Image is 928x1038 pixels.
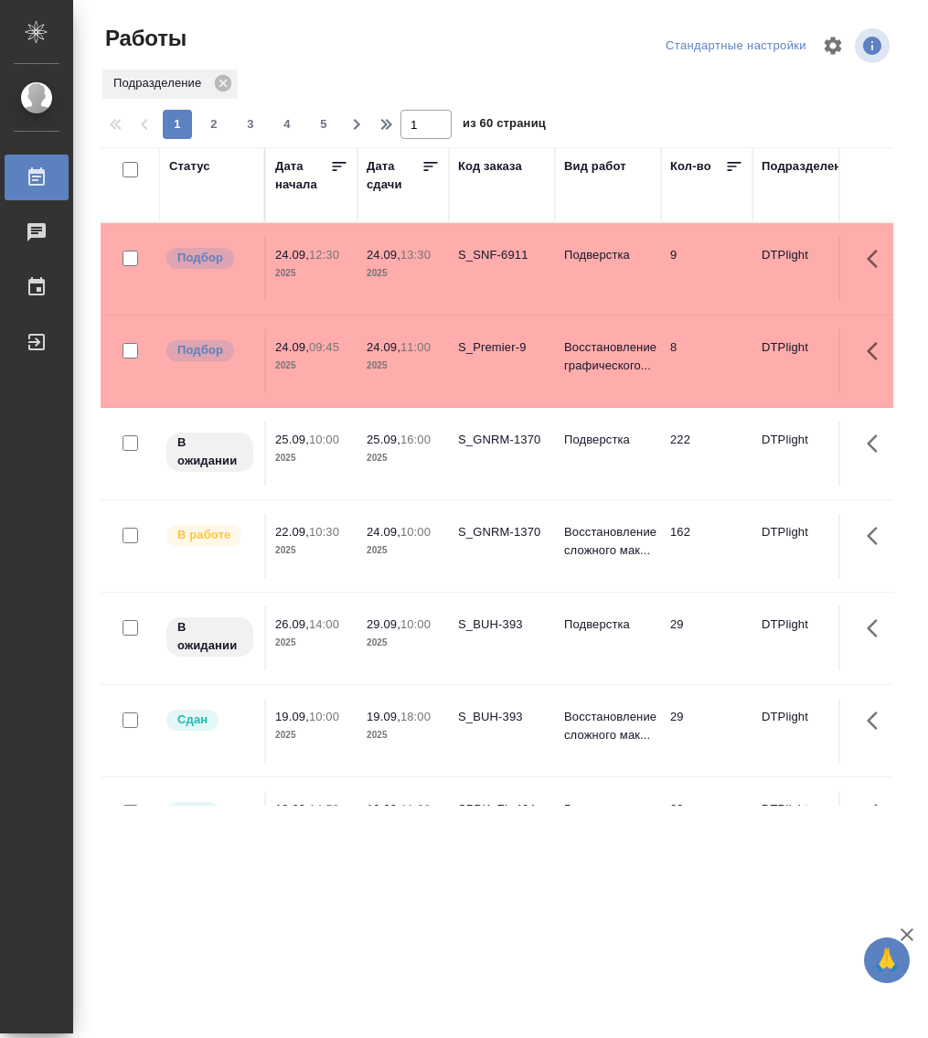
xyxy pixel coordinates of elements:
[400,710,431,723] p: 18:00
[367,433,400,446] p: 25.09,
[752,329,859,393] td: DTPlight
[367,357,440,375] p: 2025
[275,449,348,467] p: 2025
[309,115,338,134] span: 5
[199,110,229,139] button: 2
[309,525,339,539] p: 10:30
[564,157,626,176] div: Вид работ
[275,726,348,744] p: 2025
[856,237,900,281] button: Здесь прячутся важные кнопки
[661,329,752,393] td: 8
[564,246,652,264] p: Подверстка
[458,157,522,176] div: Код заказа
[400,525,431,539] p: 10:00
[309,710,339,723] p: 10:00
[661,606,752,670] td: 29
[309,340,339,354] p: 09:45
[856,329,900,373] button: Здесь прячутся важные кнопки
[752,514,859,578] td: DTPlight
[199,115,229,134] span: 2
[272,110,302,139] button: 4
[458,615,546,634] div: S_BUH-393
[367,525,400,539] p: 24.09,
[564,431,652,449] p: Подверстка
[165,338,255,363] div: Можно подбирать исполнителей
[367,264,440,283] p: 2025
[856,422,900,465] button: Здесь прячутся важные кнопки
[367,248,400,262] p: 24.09,
[564,800,652,837] p: Восстановление сложного мак...
[661,32,811,60] div: split button
[564,523,652,560] p: Восстановление сложного мак...
[309,433,339,446] p: 10:00
[367,541,440,560] p: 2025
[661,699,752,763] td: 29
[309,802,339,816] p: 14:53
[661,791,752,855] td: 20
[367,340,400,354] p: 24.09,
[275,541,348,560] p: 2025
[661,514,752,578] td: 162
[752,699,859,763] td: DTPlight
[102,70,238,99] div: Подразделение
[275,710,309,723] p: 19.09,
[275,357,348,375] p: 2025
[275,525,309,539] p: 22.09,
[177,618,242,655] p: В ожидании
[564,615,652,634] p: Подверстка
[236,110,265,139] button: 3
[458,338,546,357] div: S_Premier-9
[752,422,859,486] td: DTPlight
[177,341,223,359] p: Подбор
[272,115,302,134] span: 4
[400,617,431,631] p: 10:00
[400,802,431,816] p: 11:00
[811,24,855,68] span: Настроить таблицу
[670,157,711,176] div: Кол-во
[752,237,859,301] td: DTPlight
[856,791,900,835] button: Здесь прячутся важные кнопки
[367,617,400,631] p: 29.09,
[177,526,230,544] p: В работе
[177,433,242,470] p: В ожидании
[275,433,309,446] p: 25.09,
[275,248,309,262] p: 24.09,
[564,338,652,375] p: Восстановление графического...
[864,937,910,983] button: 🙏
[165,431,255,474] div: Исполнитель назначен, приступать к работе пока рано
[400,248,431,262] p: 13:30
[275,264,348,283] p: 2025
[661,422,752,486] td: 222
[367,726,440,744] p: 2025
[275,157,330,194] div: Дата начала
[309,110,338,139] button: 5
[458,800,546,819] div: SPBK_FL-404
[309,248,339,262] p: 12:30
[165,615,255,658] div: Исполнитель назначен, приступать к работе пока рано
[856,699,900,743] button: Здесь прячутся важные кнопки
[367,802,400,816] p: 19.09,
[855,28,893,63] span: Посмотреть информацию
[275,634,348,652] p: 2025
[367,710,400,723] p: 19.09,
[367,634,440,652] p: 2025
[458,708,546,726] div: S_BUH-393
[661,237,752,301] td: 9
[236,115,265,134] span: 3
[752,606,859,670] td: DTPlight
[165,523,255,548] div: Исполнитель выполняет работу
[275,340,309,354] p: 24.09,
[458,431,546,449] div: S_GNRM-1370
[400,433,431,446] p: 16:00
[177,803,208,821] p: Сдан
[400,340,431,354] p: 11:00
[458,246,546,264] div: S_SNF-6911
[564,708,652,744] p: Восстановление сложного мак...
[275,617,309,631] p: 26.09,
[165,800,255,825] div: Менеджер проверил работу исполнителя, передает ее на следующий этап
[458,523,546,541] div: S_GNRM-1370
[275,802,309,816] p: 18.09,
[762,157,856,176] div: Подразделение
[309,617,339,631] p: 14:00
[177,249,223,267] p: Подбор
